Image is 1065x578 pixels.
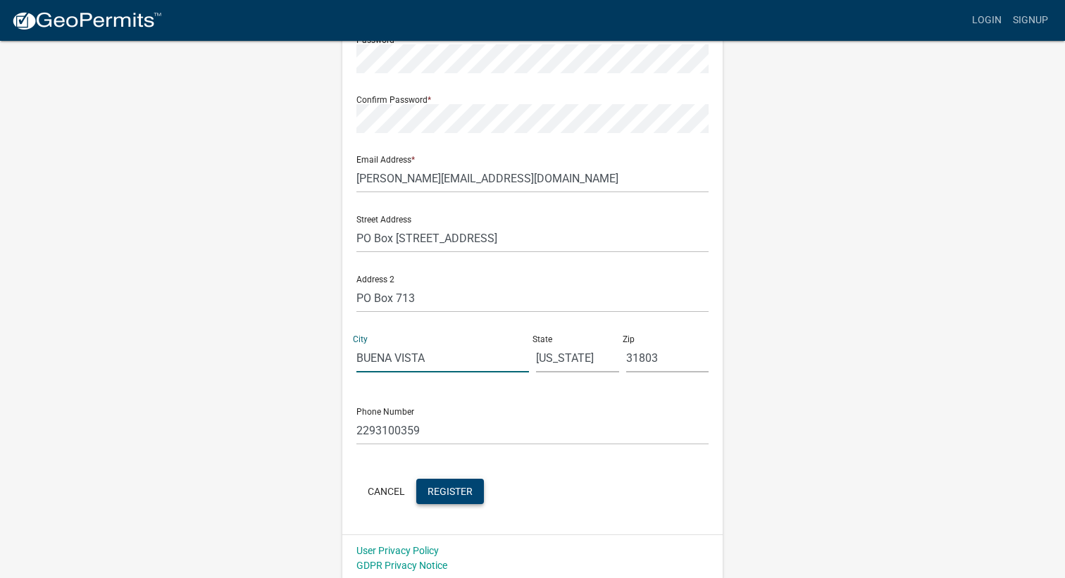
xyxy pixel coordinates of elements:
[966,7,1007,34] a: Login
[416,479,484,504] button: Register
[356,545,439,556] a: User Privacy Policy
[356,560,447,571] a: GDPR Privacy Notice
[428,485,473,496] span: Register
[1007,7,1054,34] a: Signup
[356,479,416,504] button: Cancel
